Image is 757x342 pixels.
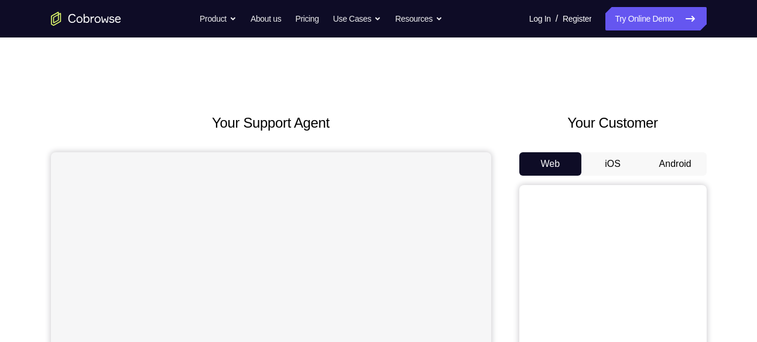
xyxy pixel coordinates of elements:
[519,112,707,134] h2: Your Customer
[529,7,551,30] a: Log In
[51,12,121,26] a: Go to the home page
[200,7,237,30] button: Product
[333,7,381,30] button: Use Cases
[519,152,582,176] button: Web
[644,152,707,176] button: Android
[581,152,644,176] button: iOS
[563,7,591,30] a: Register
[295,7,318,30] a: Pricing
[395,7,443,30] button: Resources
[556,12,558,26] span: /
[251,7,281,30] a: About us
[605,7,706,30] a: Try Online Demo
[51,112,491,134] h2: Your Support Agent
